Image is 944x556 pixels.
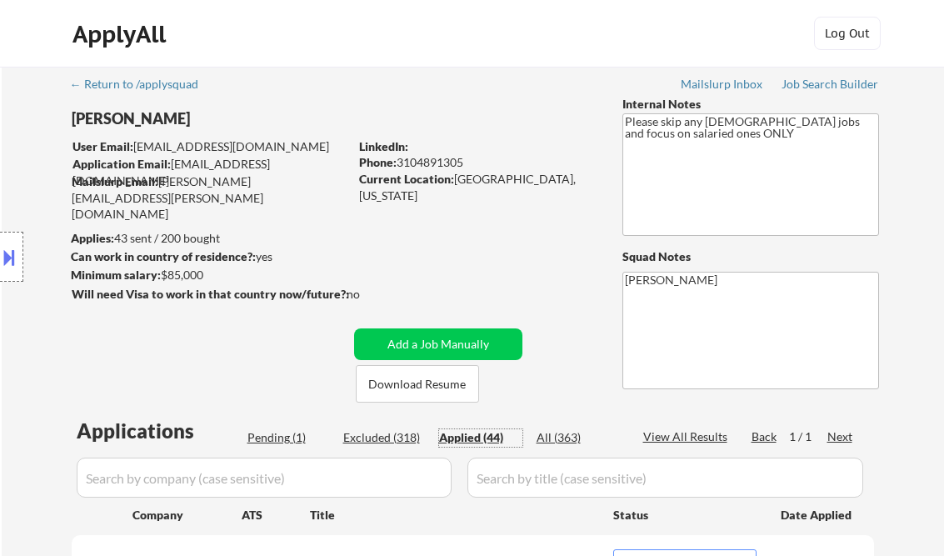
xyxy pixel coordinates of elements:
div: Applied (44) [439,429,522,446]
div: no [347,286,394,303]
div: 1 / 1 [789,428,827,445]
a: Mailslurp Inbox [681,78,764,94]
div: [GEOGRAPHIC_DATA], [US_STATE] [359,171,595,203]
div: Squad Notes [622,248,879,265]
input: Search by company (case sensitive) [77,458,452,498]
div: ApplyAll [72,20,171,48]
div: Internal Notes [622,96,879,113]
button: Download Resume [356,365,479,403]
a: ← Return to /applysquad [70,78,214,94]
div: Pending (1) [247,429,331,446]
div: Excluded (318) [343,429,427,446]
div: Applications [77,421,242,441]
div: ATS [242,507,310,523]
strong: Current Location: [359,172,454,186]
button: Add a Job Manually [354,328,522,360]
div: All (363) [537,429,620,446]
strong: LinkedIn: [359,139,408,153]
button: Log Out [814,17,881,50]
div: Status [613,499,757,529]
div: View All Results [643,428,732,445]
input: Search by title (case sensitive) [467,458,863,498]
strong: Phone: [359,155,397,169]
div: ← Return to /applysquad [70,78,214,90]
div: Next [827,428,854,445]
div: 3104891305 [359,154,595,171]
div: Job Search Builder [782,78,879,90]
div: Back [752,428,778,445]
div: Mailslurp Inbox [681,78,764,90]
a: Job Search Builder [782,78,879,94]
div: Date Applied [781,507,854,523]
div: Title [310,507,597,523]
div: Company [132,507,242,523]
